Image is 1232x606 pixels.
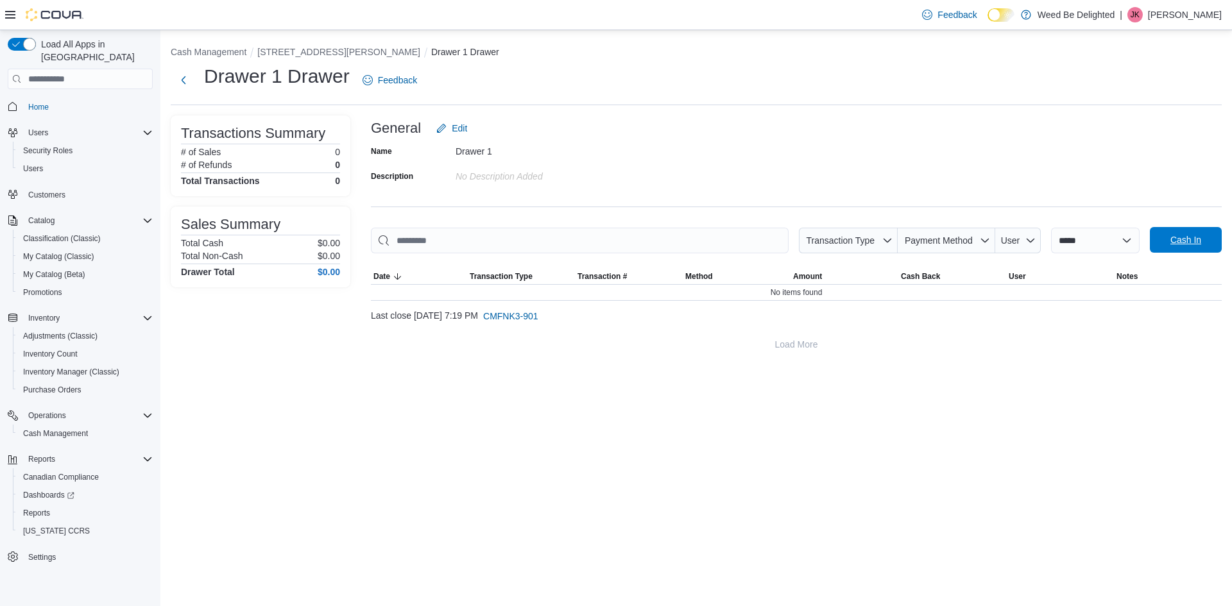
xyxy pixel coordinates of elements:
[18,346,153,362] span: Inventory Count
[18,382,153,398] span: Purchase Orders
[318,267,340,277] h4: $0.00
[456,141,628,156] div: Drawer 1
[171,47,246,57] button: Cash Management
[26,8,83,21] img: Cova
[28,552,56,562] span: Settings
[13,363,158,381] button: Inventory Manager (Classic)
[371,146,392,156] label: Name
[18,346,83,362] a: Inventory Count
[23,526,90,536] span: [US_STATE] CCRS
[181,238,223,248] h6: Total Cash
[771,287,823,298] span: No items found
[799,228,898,253] button: Transaction Type
[13,283,158,301] button: Promotions
[181,147,221,157] h6: # of Sales
[23,428,88,439] span: Cash Management
[18,267,90,282] a: My Catalog (Beta)
[683,269,791,284] button: Method
[18,161,153,176] span: Users
[357,67,422,93] a: Feedback
[3,212,158,230] button: Catalog
[28,102,49,112] span: Home
[1114,269,1222,284] button: Notes
[1127,7,1143,22] div: Jordan Knott
[18,285,153,300] span: Promotions
[23,549,153,565] span: Settings
[1131,7,1140,22] span: JK
[18,426,153,441] span: Cash Management
[23,213,60,228] button: Catalog
[23,269,85,280] span: My Catalog (Beta)
[23,187,153,203] span: Customers
[3,407,158,425] button: Operations
[181,176,260,186] h4: Total Transactions
[13,425,158,442] button: Cash Management
[18,161,48,176] a: Users
[13,265,158,283] button: My Catalog (Beta)
[23,508,50,518] span: Reports
[18,382,87,398] a: Purchase Orders
[470,271,533,282] span: Transaction Type
[23,251,94,262] span: My Catalog (Classic)
[18,231,106,246] a: Classification (Classic)
[23,472,99,482] span: Canadian Compliance
[793,271,822,282] span: Amount
[335,147,340,157] p: 0
[378,74,417,87] span: Feedback
[577,271,627,282] span: Transaction #
[3,309,158,327] button: Inventory
[937,8,977,21] span: Feedback
[23,125,153,140] span: Users
[23,367,119,377] span: Inventory Manager (Classic)
[898,269,1006,284] button: Cash Back
[483,310,538,323] span: CMFNK3-901
[8,92,153,600] nav: Complex example
[3,450,158,468] button: Reports
[23,187,71,203] a: Customers
[23,349,78,359] span: Inventory Count
[452,122,467,135] span: Edit
[23,550,61,565] a: Settings
[18,469,104,485] a: Canadian Compliance
[371,171,413,181] label: Description
[13,230,158,248] button: Classification (Classic)
[13,142,158,160] button: Security Roles
[898,228,995,253] button: Payment Method
[204,63,350,89] h1: Drawer 1 Drawer
[467,269,575,284] button: Transaction Type
[181,126,325,141] h3: Transactions Summary
[995,228,1041,253] button: User
[28,190,65,200] span: Customers
[18,231,153,246] span: Classification (Classic)
[371,303,1222,329] div: Last close [DATE] 7:19 PM
[18,505,55,521] a: Reports
[181,160,232,170] h6: # of Refunds
[23,490,74,500] span: Dashboards
[23,233,101,244] span: Classification (Classic)
[988,8,1014,22] input: Dark Mode
[23,408,71,423] button: Operations
[13,468,158,486] button: Canadian Compliance
[181,267,235,277] h4: Drawer Total
[685,271,713,282] span: Method
[23,146,73,156] span: Security Roles
[13,327,158,345] button: Adjustments (Classic)
[23,385,81,395] span: Purchase Orders
[13,248,158,265] button: My Catalog (Classic)
[1038,7,1115,22] p: Weed Be Delighted
[3,548,158,566] button: Settings
[1150,227,1222,253] button: Cash In
[13,381,158,399] button: Purchase Orders
[18,487,80,503] a: Dashboards
[18,328,103,344] a: Adjustments (Classic)
[3,185,158,204] button: Customers
[18,328,153,344] span: Adjustments (Classic)
[1006,269,1114,284] button: User
[28,215,55,226] span: Catalog
[18,523,153,539] span: Washington CCRS
[318,251,340,261] p: $0.00
[806,235,875,246] span: Transaction Type
[13,486,158,504] a: Dashboards
[1148,7,1222,22] p: [PERSON_NAME]
[775,338,818,351] span: Load More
